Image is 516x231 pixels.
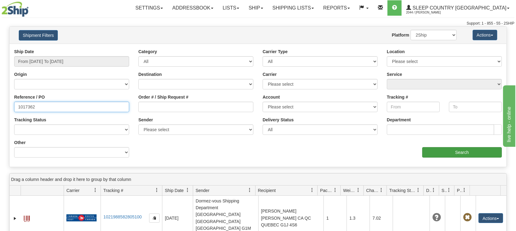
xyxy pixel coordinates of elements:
[263,71,277,77] label: Carrier
[138,71,162,77] label: Destination
[131,0,168,16] a: Settings
[103,187,123,194] span: Tracking #
[411,5,506,10] span: Sleep Country [GEOGRAPHIC_DATA]
[502,84,515,147] iframe: chat widget
[422,147,502,158] input: Search
[320,187,333,194] span: Packages
[343,187,356,194] span: Weight
[459,185,470,195] a: Pickup Status filter column settings
[66,214,97,222] img: 20 - Canada Post
[263,94,280,100] label: Account
[245,185,255,195] a: Sender filter column settings
[14,71,27,77] label: Origin
[138,94,189,100] label: Order # / Ship Request #
[168,0,218,16] a: Addressbook
[392,32,409,38] label: Platform
[366,187,379,194] span: Charge
[307,185,317,195] a: Recipient filter column settings
[182,185,193,195] a: Ship Date filter column settings
[244,0,268,16] a: Ship
[24,213,30,223] a: Label
[413,185,423,195] a: Tracking Status filter column settings
[387,117,411,123] label: Department
[426,187,431,194] span: Delivery Status
[90,185,101,195] a: Carrier filter column settings
[473,30,497,40] button: Actions
[478,213,503,223] button: Actions
[389,187,416,194] span: Tracking Status
[406,10,452,16] span: 2044 / [PERSON_NAME]
[428,185,439,195] a: Delivery Status filter column settings
[387,49,405,55] label: Location
[387,102,440,112] input: From
[432,213,441,222] span: Unknown
[442,187,447,194] span: Shipment Issues
[268,0,319,16] a: Shipping lists
[152,185,162,195] a: Tracking # filter column settings
[14,117,46,123] label: Tracking Status
[353,185,363,195] a: Weight filter column settings
[319,0,355,16] a: Reports
[330,185,340,195] a: Packages filter column settings
[2,21,514,26] div: Support: 1 - 855 - 55 - 2SHIP
[14,94,45,100] label: Reference / PO
[14,49,34,55] label: Ship Date
[376,185,387,195] a: Charge filter column settings
[14,139,26,146] label: Other
[103,214,142,219] a: 1021988582805100
[5,4,57,11] div: live help - online
[138,117,153,123] label: Sender
[258,187,276,194] span: Recipient
[444,185,454,195] a: Shipment Issues filter column settings
[12,215,18,221] a: Expand
[449,102,502,112] input: To
[19,30,58,41] button: Shipment Filters
[218,0,244,16] a: Lists
[402,0,514,16] a: Sleep Country [GEOGRAPHIC_DATA] 2044 / [PERSON_NAME]
[2,2,29,17] img: logo2044.jpg
[138,49,157,55] label: Category
[149,213,160,223] button: Copy to clipboard
[196,187,209,194] span: Sender
[263,49,288,55] label: Carrier Type
[387,71,402,77] label: Service
[463,213,472,222] span: Pickup Not Assigned
[457,187,462,194] span: Pickup Status
[165,187,184,194] span: Ship Date
[387,94,408,100] label: Tracking #
[263,117,294,123] label: Delivery Status
[10,174,506,186] div: grid grouping header
[66,187,80,194] span: Carrier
